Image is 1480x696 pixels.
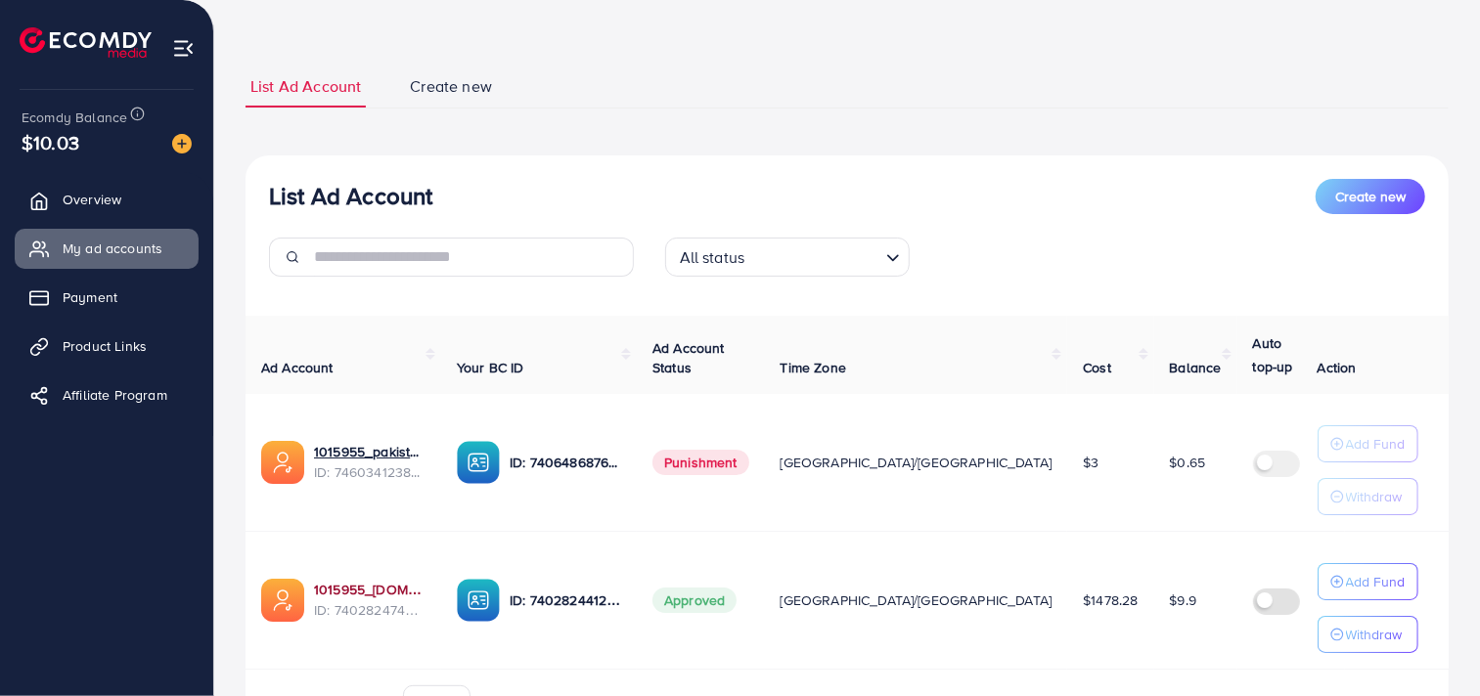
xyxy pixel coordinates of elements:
a: Product Links [15,326,199,366]
span: Cost [1083,358,1111,377]
span: Your BC ID [457,358,524,377]
span: [GEOGRAPHIC_DATA]/[GEOGRAPHIC_DATA] [781,453,1053,472]
a: Overview [15,180,199,219]
a: 1015955_pakistan_1736996056634 [314,442,426,461]
span: ID: 7402824746595057681 [314,600,426,620]
span: ID: 7460341238940745744 [314,462,426,482]
span: Ad Account [261,358,334,377]
span: Create new [1335,187,1406,206]
span: $10.03 [22,128,79,156]
span: Approved [652,587,737,613]
button: Add Fund [1318,563,1418,600]
input: Search for option [750,239,877,272]
a: Payment [15,278,199,317]
span: Time Zone [781,358,846,377]
p: Withdraw [1346,485,1403,508]
img: image [172,134,192,153]
p: ID: 7406486876917432336 [510,451,621,474]
img: logo [20,27,152,58]
img: ic-ba-acc.ded83a64.svg [457,579,500,622]
iframe: Chat [1397,608,1465,681]
span: Overview [63,190,121,209]
img: menu [172,37,195,60]
span: List Ad Account [250,75,361,98]
button: Withdraw [1318,616,1418,653]
button: Withdraw [1318,478,1418,515]
span: Payment [63,287,117,307]
span: $9.9 [1170,590,1197,610]
span: All status [676,243,749,272]
button: Create new [1316,179,1425,214]
img: ic-ba-acc.ded83a64.svg [457,441,500,484]
span: Ad Account Status [652,338,725,377]
span: Product Links [63,336,147,356]
span: Create new [410,75,492,98]
span: $3 [1083,453,1099,472]
a: 1015955_[DOMAIN_NAME]_1723604466394 [314,580,426,599]
span: My ad accounts [63,239,162,258]
p: Auto top-up [1253,331,1310,378]
span: $0.65 [1170,453,1206,472]
a: Affiliate Program [15,375,199,414]
span: Affiliate Program [63,385,167,405]
h3: List Ad Account [269,182,432,210]
span: Punishment [652,450,749,475]
span: [GEOGRAPHIC_DATA]/[GEOGRAPHIC_DATA] [781,590,1053,610]
div: <span class='underline'>1015955_pakistan_1736996056634</span></br>7460341238940745744 [314,442,426,482]
p: Add Fund [1346,432,1406,456]
span: Balance [1170,358,1222,377]
span: $1478.28 [1083,590,1138,610]
p: ID: 7402824412224864257 [510,588,621,612]
a: My ad accounts [15,229,199,268]
img: ic-ads-acc.e4c84228.svg [261,579,304,622]
div: Search for option [665,238,910,277]
button: Add Fund [1318,425,1418,462]
img: ic-ads-acc.e4c84228.svg [261,441,304,484]
p: Add Fund [1346,570,1406,593]
span: Ecomdy Balance [22,108,127,127]
span: Action [1318,358,1357,377]
p: Withdraw [1346,623,1403,646]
